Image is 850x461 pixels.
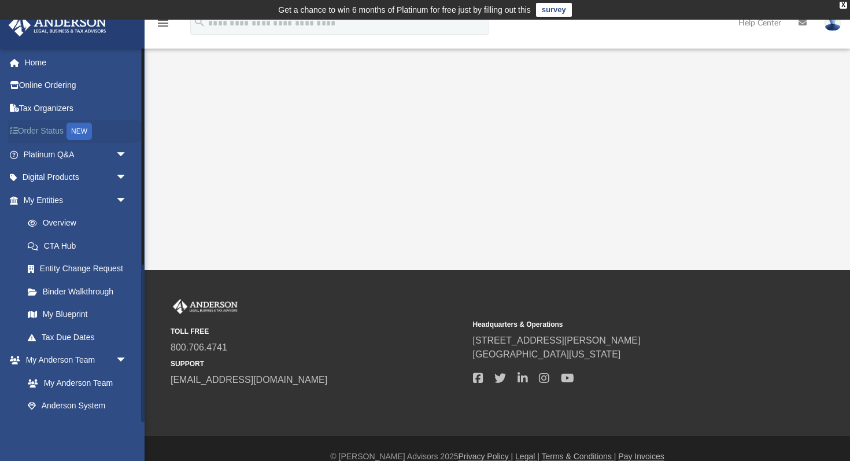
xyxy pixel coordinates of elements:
span: arrow_drop_down [116,143,139,167]
small: TOLL FREE [171,326,465,337]
i: search [193,16,206,28]
a: Tax Due Dates [16,326,145,349]
a: Digital Productsarrow_drop_down [8,166,145,189]
a: Tax Organizers [8,97,145,120]
a: Binder Walkthrough [16,280,145,303]
a: survey [536,3,572,17]
a: Online Ordering [8,74,145,97]
a: Client Referrals [16,417,139,440]
span: arrow_drop_down [116,189,139,212]
a: [GEOGRAPHIC_DATA][US_STATE] [473,349,621,359]
a: My Entitiesarrow_drop_down [8,189,145,212]
a: Terms & Conditions | [542,452,616,461]
small: Headquarters & Operations [473,319,767,330]
div: close [840,2,847,9]
i: menu [156,16,170,30]
a: Pay Invoices [618,452,664,461]
img: Anderson Advisors Platinum Portal [171,299,240,314]
a: 800.706.4741 [171,342,227,352]
a: menu [156,22,170,30]
a: [EMAIL_ADDRESS][DOMAIN_NAME] [171,375,327,385]
a: Platinum Q&Aarrow_drop_down [8,143,145,166]
a: Entity Change Request [16,257,145,281]
img: Anderson Advisors Platinum Portal [5,14,110,36]
a: Privacy Policy | [459,452,513,461]
a: My Anderson Team [16,371,133,394]
img: User Pic [824,14,841,31]
a: Home [8,51,145,74]
a: My Anderson Teamarrow_drop_down [8,349,139,372]
span: arrow_drop_down [116,166,139,190]
div: Get a chance to win 6 months of Platinum for free just by filling out this [278,3,531,17]
a: Anderson System [16,394,139,418]
a: Order StatusNEW [8,120,145,143]
a: [STREET_ADDRESS][PERSON_NAME] [473,335,641,345]
span: arrow_drop_down [116,349,139,373]
a: CTA Hub [16,234,145,257]
div: NEW [66,123,92,140]
a: Overview [16,212,145,235]
a: My Blueprint [16,303,139,326]
a: Legal | [515,452,539,461]
small: SUPPORT [171,359,465,369]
